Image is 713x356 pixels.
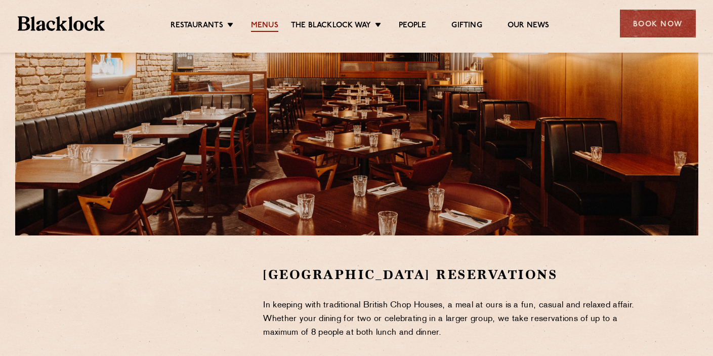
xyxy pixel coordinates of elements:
a: Our News [508,21,550,32]
img: BL_Textured_Logo-footer-cropped.svg [18,16,105,31]
div: Book Now [620,10,696,37]
a: The Blacklock Way [291,21,371,32]
p: In keeping with traditional British Chop Houses, a meal at ours is a fun, casual and relaxed affa... [263,299,651,340]
a: Gifting [451,21,482,32]
a: Restaurants [171,21,223,32]
a: Menus [251,21,278,32]
h2: [GEOGRAPHIC_DATA] Reservations [263,266,651,284]
a: People [399,21,426,32]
